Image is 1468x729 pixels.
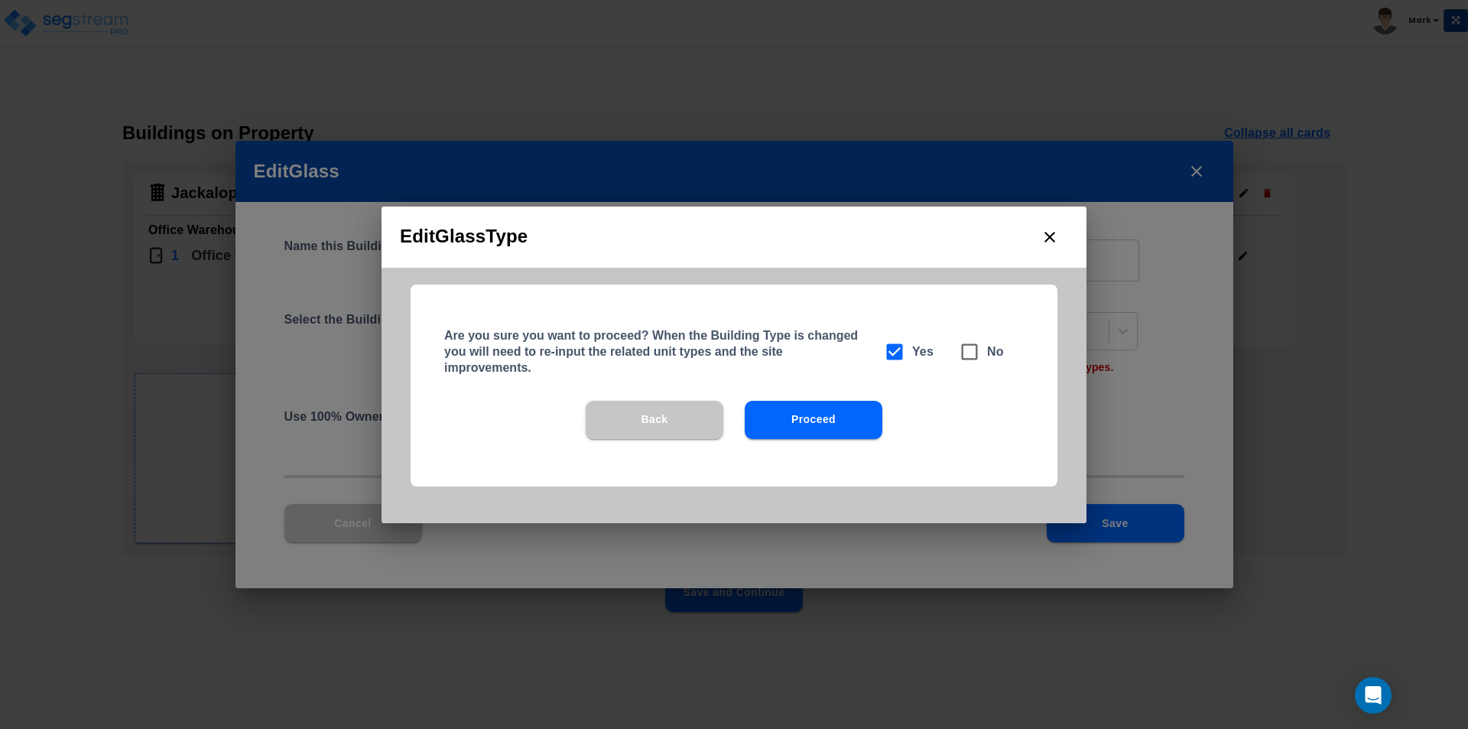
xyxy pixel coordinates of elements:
[987,341,1004,363] h6: No
[745,401,882,439] button: Proceed
[1031,219,1068,255] button: close
[586,401,723,439] button: Back
[1355,677,1392,714] div: Open Intercom Messenger
[912,341,934,363] h6: Yes
[382,207,1086,268] h2: Edit Glass Type
[444,327,865,376] h5: Are you sure you want to proceed? When the Building Type is changed you will need to re-input the...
